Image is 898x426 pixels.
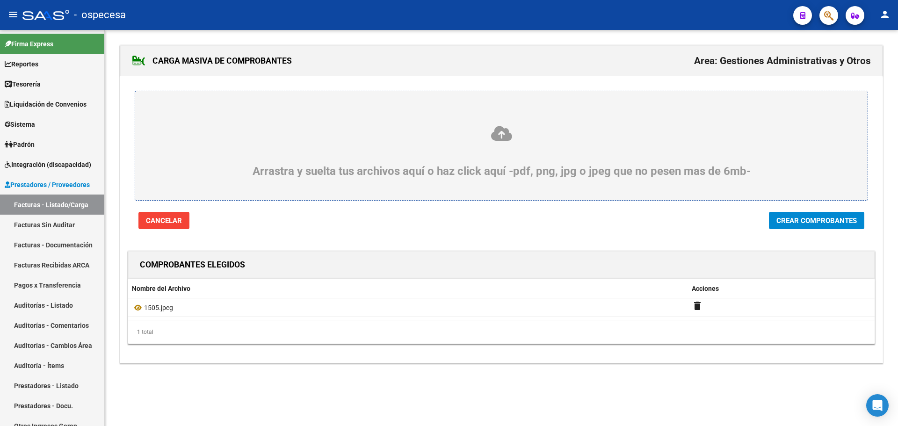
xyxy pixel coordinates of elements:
[769,212,864,229] button: Crear Comprobantes
[692,285,719,292] span: Acciones
[5,59,38,69] span: Reportes
[866,394,889,417] div: Open Intercom Messenger
[5,159,91,170] span: Integración (discapacidad)
[128,279,688,299] datatable-header-cell: Nombre del Archivo
[132,53,292,68] h1: CARGA MASIVA DE COMPROBANTES
[5,119,35,130] span: Sistema
[158,125,845,178] div: Arrastra y suelta tus archivos aquí o haz click aquí -pdf, png, jpg o jpeg que no pesen mas de 6mb-
[132,285,190,292] span: Nombre del Archivo
[74,5,126,25] span: - ospecesa
[5,180,90,190] span: Prestadores / Proveedores
[694,52,871,70] h2: Area: Gestiones Administrativas y Otros
[146,217,182,225] span: Cancelar
[138,212,189,229] button: Cancelar
[692,300,703,311] mat-icon: delete
[5,139,35,150] span: Padrón
[776,217,857,225] span: Crear Comprobantes
[5,79,41,89] span: Tesorería
[144,304,173,311] span: 1505.jpeg
[7,9,19,20] mat-icon: menu
[5,99,87,109] span: Liquidación de Convenios
[5,39,53,49] span: Firma Express
[128,320,875,344] div: 1 total
[140,257,245,272] h1: COMPROBANTES ELEGIDOS
[688,279,875,299] datatable-header-cell: Acciones
[879,9,891,20] mat-icon: person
